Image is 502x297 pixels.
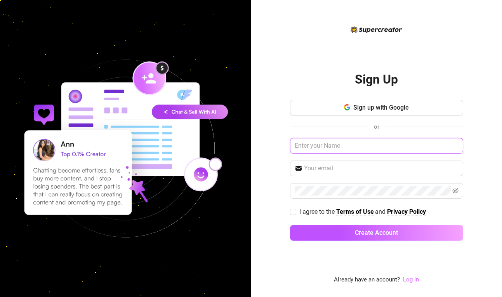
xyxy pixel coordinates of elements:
span: and [375,208,387,215]
img: logo-BBDzfeDw.svg [351,26,402,33]
button: Sign up with Google [290,100,463,115]
span: Create Account [355,229,398,236]
a: Log In [403,275,419,285]
span: I agree to the [299,208,336,215]
span: Sign up with Google [353,104,409,111]
span: or [374,123,379,130]
input: Enter your Name [290,138,463,154]
input: Your email [304,164,459,173]
a: Log In [403,276,419,283]
button: Create Account [290,225,463,241]
a: Terms of Use [336,208,374,216]
h2: Sign Up [355,72,398,87]
span: Already have an account? [334,275,400,285]
strong: Privacy Policy [387,208,426,215]
a: Privacy Policy [387,208,426,216]
strong: Terms of Use [336,208,374,215]
span: eye-invisible [452,188,459,194]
